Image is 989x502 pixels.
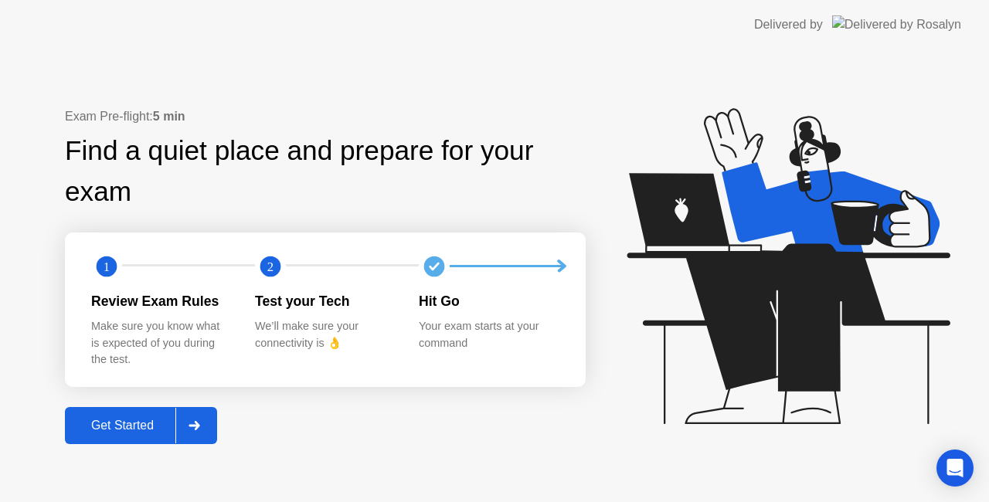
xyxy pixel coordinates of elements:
[754,15,823,34] div: Delivered by
[936,449,974,487] div: Open Intercom Messenger
[419,291,558,311] div: Hit Go
[91,291,230,311] div: Review Exam Rules
[65,107,586,126] div: Exam Pre-flight:
[153,110,185,123] b: 5 min
[267,259,274,273] text: 2
[65,407,217,444] button: Get Started
[255,291,394,311] div: Test your Tech
[91,318,230,368] div: Make sure you know what is expected of you during the test.
[255,318,394,351] div: We’ll make sure your connectivity is 👌
[419,318,558,351] div: Your exam starts at your command
[65,131,586,212] div: Find a quiet place and prepare for your exam
[104,259,110,273] text: 1
[832,15,961,33] img: Delivered by Rosalyn
[70,419,175,432] div: Get Started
